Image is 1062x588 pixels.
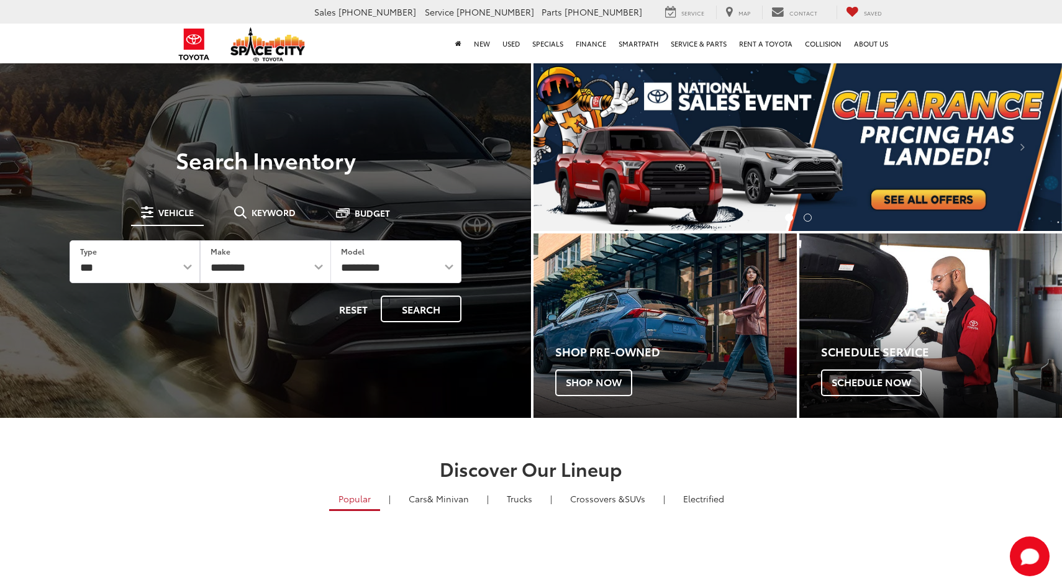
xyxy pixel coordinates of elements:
button: Click to view previous picture. [533,87,613,206]
a: Map [716,6,760,19]
h3: Search Inventory [52,147,479,172]
a: Finance [570,24,612,63]
a: My Saved Vehicles [837,6,891,19]
a: About Us [848,24,894,63]
li: | [547,492,555,505]
span: & Minivan [427,492,469,505]
li: | [660,492,668,505]
span: Crossovers & [570,492,625,505]
span: Map [738,9,750,17]
span: Vehicle [158,208,194,217]
a: Electrified [674,488,733,509]
h4: Shop Pre-Owned [555,346,797,358]
span: Parts [542,6,562,18]
a: SUVs [561,488,655,509]
a: Home [449,24,468,63]
a: Contact [762,6,827,19]
label: Model [341,246,365,256]
li: Go to slide number 1. [785,214,793,222]
div: Toyota [533,233,797,417]
img: Space City Toyota [230,27,305,61]
a: Shop Pre-Owned Shop Now [533,233,797,417]
span: Service [681,9,704,17]
svg: Start Chat [1010,536,1050,576]
button: Reset [329,296,378,322]
a: SmartPath [612,24,665,63]
a: Trucks [497,488,542,509]
a: Specials [526,24,570,63]
li: Go to slide number 2. [804,214,812,222]
span: Keyword [252,208,296,217]
a: Collision [799,24,848,63]
span: Contact [789,9,817,17]
label: Type [80,246,97,256]
span: Shop Now [555,369,632,396]
li: | [386,492,394,505]
a: Popular [329,488,380,511]
a: Service [656,6,714,19]
span: [PHONE_NUMBER] [456,6,534,18]
div: carousel slide number 1 of 2 [533,62,1062,231]
label: Make [211,246,230,256]
a: Rent a Toyota [733,24,799,63]
section: Carousel section with vehicle pictures - may contain disclaimers. [533,62,1062,231]
button: Search [381,296,461,322]
img: Toyota [171,24,217,65]
span: Service [425,6,454,18]
a: Cars [399,488,478,509]
span: Budget [355,209,390,217]
img: Clearance Pricing Has Landed [533,62,1062,231]
li: | [484,492,492,505]
a: Service & Parts [665,24,733,63]
a: New [468,24,496,63]
span: [PHONE_NUMBER] [338,6,416,18]
span: Schedule Now [821,369,922,396]
span: Sales [314,6,336,18]
span: [PHONE_NUMBER] [565,6,642,18]
span: Saved [864,9,882,17]
h2: Discover Our Lineup [93,458,969,479]
button: Click to view next picture. [983,87,1062,206]
button: Toggle Chat Window [1010,536,1050,576]
a: Used [496,24,526,63]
